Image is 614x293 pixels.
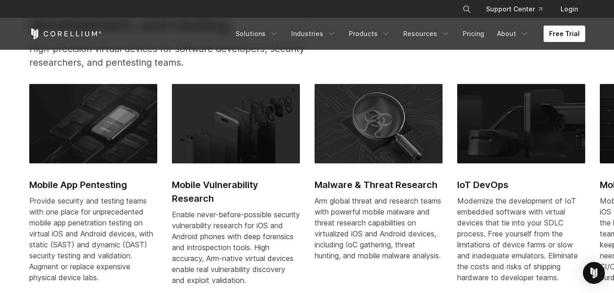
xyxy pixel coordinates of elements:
img: IoT DevOps [457,84,585,163]
div: Arm global threat and research teams with powerful mobile malware and threat research capabilitie... [315,195,443,261]
a: Login [553,1,585,17]
button: Search [459,1,475,17]
h2: Mobile Vulnerability Research [172,178,300,205]
div: Modernize the development of IoT embedded software with virtual devices that tie into your SDLC p... [457,195,585,283]
div: Navigation Menu [451,1,585,17]
a: Solutions [230,26,284,42]
div: Open Intercom Messenger [583,262,605,284]
p: High-precision virtual devices for software developers, security researchers, and pentesting teams. [29,42,341,69]
a: Products [343,26,396,42]
h2: Mobile App Pentesting [29,178,157,192]
h2: Malware & Threat Research [315,178,443,192]
a: Pricing [457,26,490,42]
div: Provide security and testing teams with one place for unprecedented mobile app penetration testin... [29,195,157,283]
img: Mobile App Pentesting [29,84,157,163]
a: Free Trial [544,26,585,42]
div: Enable never-before-possible security vulnerability research for iOS and Android phones with deep... [172,209,300,286]
a: Resources [398,26,455,42]
a: Malware & Threat Research Malware & Threat Research Arm global threat and research teams with pow... [315,84,443,272]
div: Navigation Menu [230,26,585,42]
a: Industries [286,26,342,42]
img: Malware & Threat Research [315,84,443,163]
a: Support Center [479,1,550,17]
h2: IoT DevOps [457,178,585,192]
a: Corellium Home [29,28,102,39]
img: Mobile Vulnerability Research [172,84,300,163]
a: About [491,26,534,42]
